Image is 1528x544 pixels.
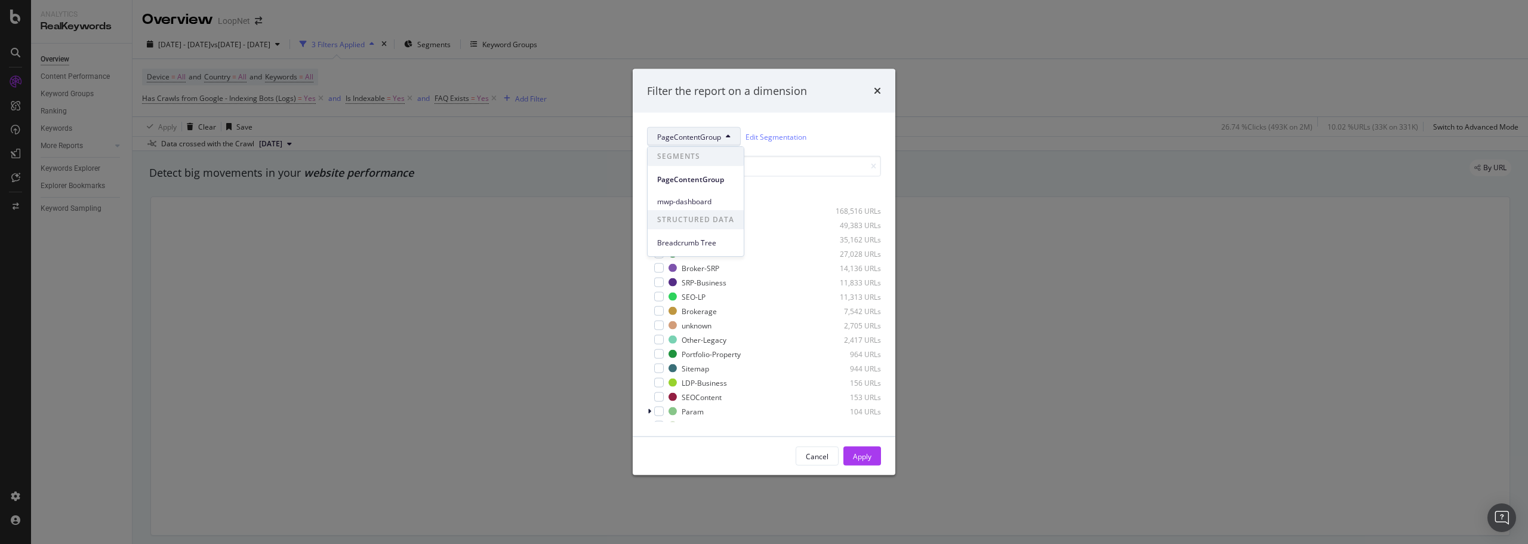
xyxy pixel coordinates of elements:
[633,69,895,475] div: modal
[822,277,881,287] div: 11,833 URLs
[822,349,881,359] div: 964 URLs
[647,156,881,177] input: Search
[822,205,881,216] div: 168,516 URLs
[822,377,881,388] div: 156 URLs
[822,406,881,416] div: 104 URLs
[822,291,881,302] div: 11,313 URLs
[822,248,881,259] div: 27,028 URLs
[682,392,722,402] div: SEOContent
[682,263,719,273] div: Broker-SRP
[648,210,744,229] span: STRUCTURED DATA
[822,392,881,402] div: 153 URLs
[682,291,706,302] div: SEO-LP
[853,451,871,461] div: Apply
[682,277,726,287] div: SRP-Business
[682,363,709,373] div: Sitemap
[657,131,721,142] span: PageContentGroup
[822,420,881,431] div: 97 URLs
[822,220,881,230] div: 49,383 URLs
[682,306,717,316] div: Brokerage
[648,147,744,166] span: SEGMENTS
[822,320,881,330] div: 2,705 URLs
[822,263,881,273] div: 14,136 URLs
[843,447,881,466] button: Apply
[657,196,734,207] span: mwp-dashboard
[822,334,881,345] div: 2,417 URLs
[822,234,881,244] div: 35,162 URLs
[682,420,725,431] div: SRP-Auctions
[806,451,828,461] div: Cancel
[657,238,734,248] span: Breadcrumb Tree
[657,174,734,185] span: PageContentGroup
[682,334,726,345] div: Other-Legacy
[647,186,881,196] div: Select all data available
[682,320,711,330] div: unknown
[1487,503,1516,532] div: Open Intercom Messenger
[822,306,881,316] div: 7,542 URLs
[682,406,704,416] div: Param
[796,447,839,466] button: Cancel
[874,83,881,99] div: times
[745,130,806,143] a: Edit Segmentation
[682,349,741,359] div: Portfolio-Property
[647,83,807,99] div: Filter the report on a dimension
[822,363,881,373] div: 944 URLs
[647,127,741,146] button: PageContentGroup
[682,377,727,388] div: LDP-Business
